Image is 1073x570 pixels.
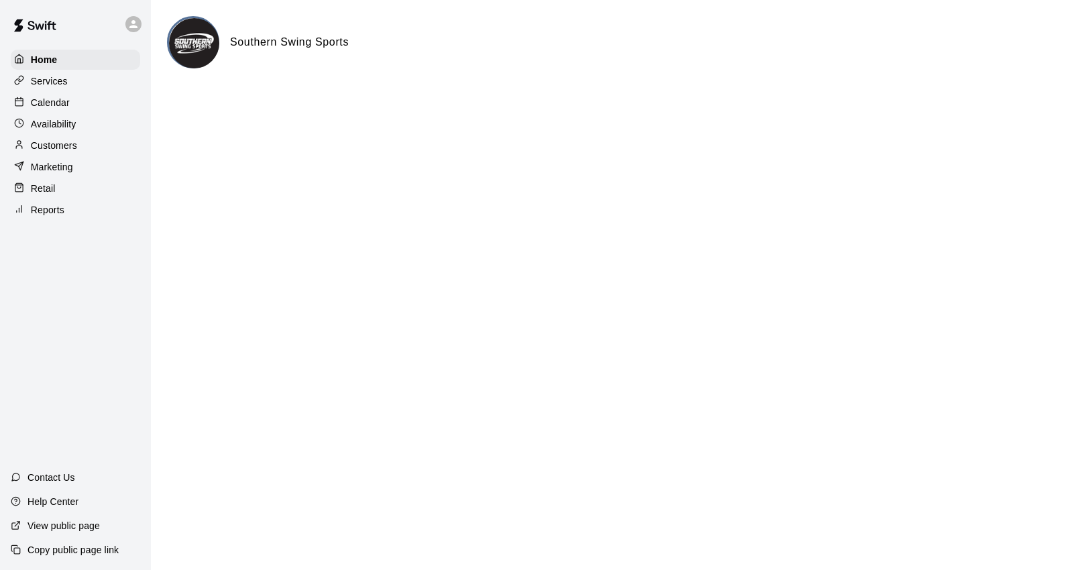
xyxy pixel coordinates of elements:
[11,71,140,91] a: Services
[27,471,75,484] p: Contact Us
[31,74,68,88] p: Services
[31,160,73,174] p: Marketing
[31,182,56,195] p: Retail
[11,93,140,113] a: Calendar
[27,543,119,557] p: Copy public page link
[31,96,70,109] p: Calendar
[11,157,140,177] a: Marketing
[31,139,77,152] p: Customers
[11,200,140,220] a: Reports
[27,519,100,532] p: View public page
[11,114,140,134] a: Availability
[27,495,78,508] p: Help Center
[11,178,140,198] a: Retail
[31,203,64,217] p: Reports
[11,50,140,70] a: Home
[230,34,349,51] h6: Southern Swing Sports
[31,117,76,131] p: Availability
[31,53,58,66] p: Home
[11,135,140,156] a: Customers
[169,18,219,68] img: Southern Swing Sports logo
